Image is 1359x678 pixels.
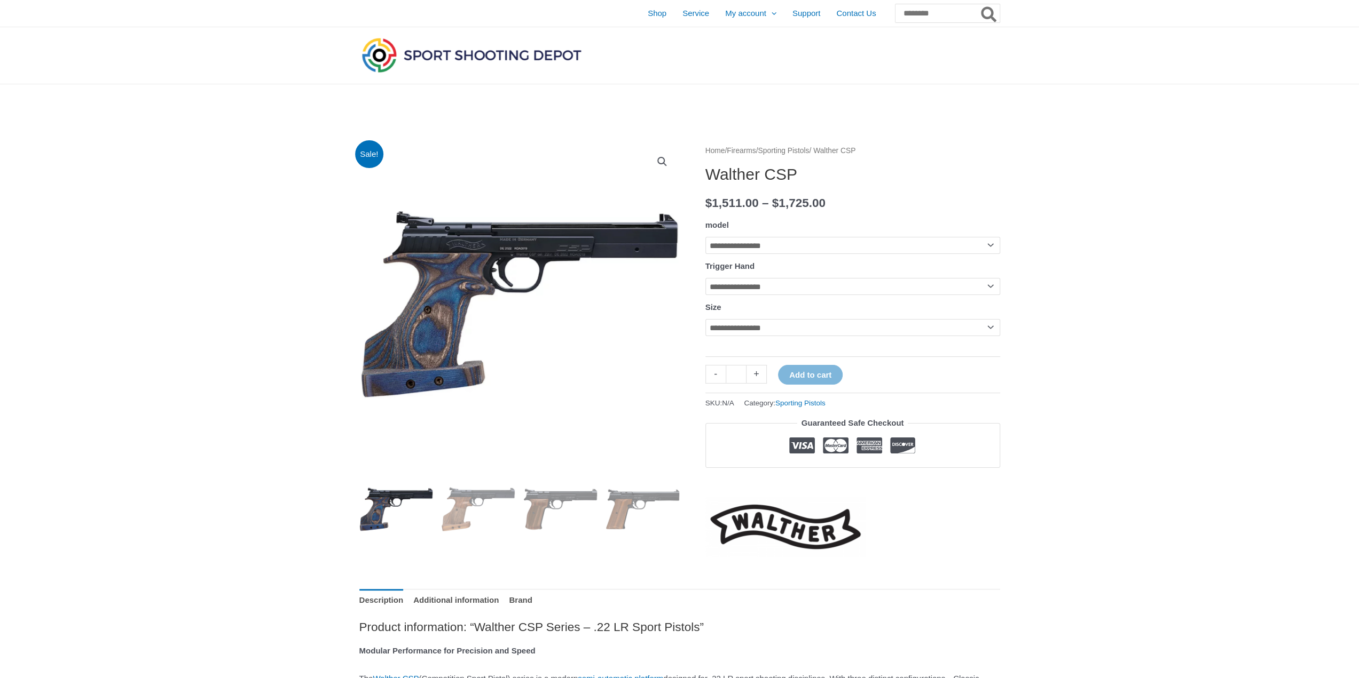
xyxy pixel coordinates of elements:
[355,140,383,169] span: Sale!
[359,619,1000,635] h2: Product information: “Walther CSP Series – .22 LR Sport Pistols”
[772,196,826,210] bdi: 1,725.00
[726,365,747,384] input: Product quantity
[747,365,767,384] a: +
[359,589,404,612] a: Description
[359,35,584,75] img: Sport Shooting Depot
[509,589,532,612] a: Brand
[727,147,756,155] a: Firearms
[979,4,1000,22] button: Search
[705,147,725,155] a: Home
[775,399,826,407] a: Sporting Pistols
[441,472,515,546] img: Walther CSP - Image 2
[722,399,734,407] span: N/A
[705,365,726,384] a: -
[523,472,598,546] img: Walther CSP - Image 3
[744,396,825,410] span: Category:
[359,646,536,655] strong: Modular Performance for Precision and Speed
[705,196,712,210] span: $
[778,365,843,385] button: Add to cart
[705,261,755,270] label: Trigger Hand
[762,196,769,210] span: –
[705,220,729,229] label: model
[413,589,499,612] a: Additional information
[705,497,866,557] a: Walther
[705,476,1000,489] iframe: Customer reviews powered by Trustpilot
[705,396,734,410] span: SKU:
[705,196,759,210] bdi: 1,511.00
[653,152,672,171] a: View full-screen image gallery
[705,302,721,312] label: Size
[705,144,1000,158] nav: Breadcrumb
[705,165,1000,184] h1: Walther CSP
[359,472,434,546] img: Walther CSP
[797,416,908,430] legend: Guaranteed Safe Checkout
[606,472,680,546] img: Walther CSP - Image 4
[758,147,809,155] a: Sporting Pistols
[772,196,779,210] span: $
